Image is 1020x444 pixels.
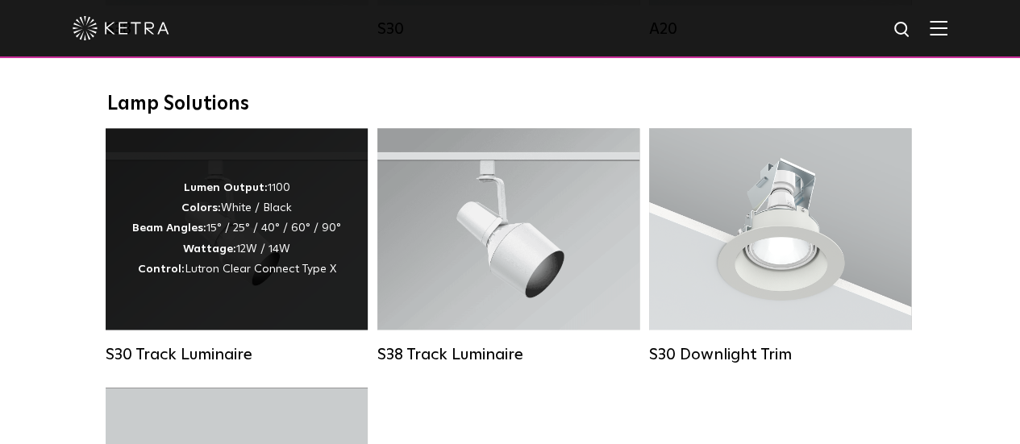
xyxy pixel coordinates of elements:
strong: Control: [138,263,185,275]
div: S30 Downlight Trim [649,344,911,363]
div: S38 Track Luminaire [377,344,639,363]
strong: Colors: [181,202,221,214]
a: S30 Track Luminaire Lumen Output:1100Colors:White / BlackBeam Angles:15° / 25° / 40° / 60° / 90°W... [106,128,368,363]
div: S30 Track Luminaire [106,344,368,363]
a: S30 Downlight Trim S30 Downlight Trim [649,128,911,363]
img: Hamburger%20Nav.svg [930,20,947,35]
img: ketra-logo-2019-white [73,16,169,40]
strong: Wattage: [183,243,236,255]
span: Lutron Clear Connect Type X [185,263,336,275]
div: Lamp Solutions [107,93,914,116]
strong: Lumen Output: [184,182,268,193]
a: S38 Track Luminaire Lumen Output:1100Colors:White / BlackBeam Angles:10° / 25° / 40° / 60°Wattage... [377,128,639,363]
img: search icon [893,20,913,40]
strong: Beam Angles: [132,222,206,234]
div: 1100 White / Black 15° / 25° / 40° / 60° / 90° 12W / 14W [132,178,341,280]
